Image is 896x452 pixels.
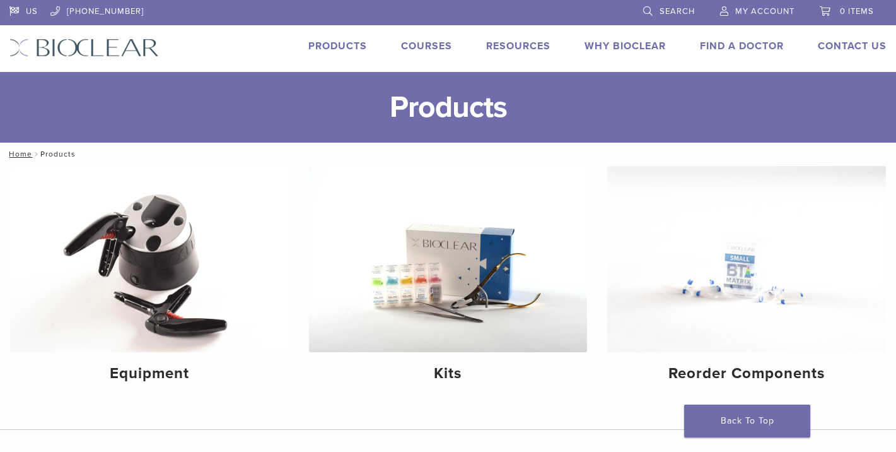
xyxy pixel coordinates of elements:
a: Why Bioclear [585,40,666,52]
a: Courses [401,40,452,52]
span: Search [660,6,695,16]
a: Resources [486,40,550,52]
a: Equipment [10,166,289,393]
a: Contact Us [818,40,887,52]
img: Equipment [10,166,289,352]
a: Products [308,40,367,52]
a: Home [5,150,32,158]
img: Reorder Components [607,166,886,352]
img: Bioclear [9,39,159,57]
a: Find A Doctor [700,40,784,52]
span: 0 items [840,6,874,16]
a: Reorder Components [607,166,886,393]
h4: Kits [319,362,578,385]
a: Back To Top [684,405,810,437]
span: / [32,151,40,157]
span: My Account [735,6,794,16]
a: Kits [309,166,588,393]
h4: Reorder Components [617,362,876,385]
h4: Equipment [20,362,279,385]
img: Kits [309,166,588,352]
